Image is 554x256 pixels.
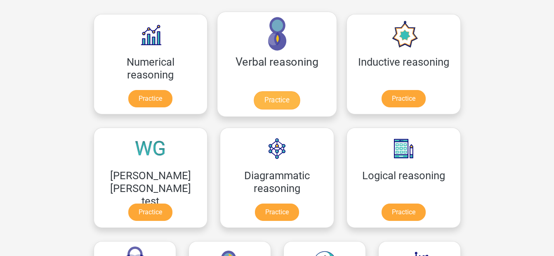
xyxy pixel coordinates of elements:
[255,204,299,221] a: Practice
[382,204,426,221] a: Practice
[128,204,172,221] a: Practice
[254,91,300,109] a: Practice
[128,90,172,107] a: Practice
[382,90,426,107] a: Practice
